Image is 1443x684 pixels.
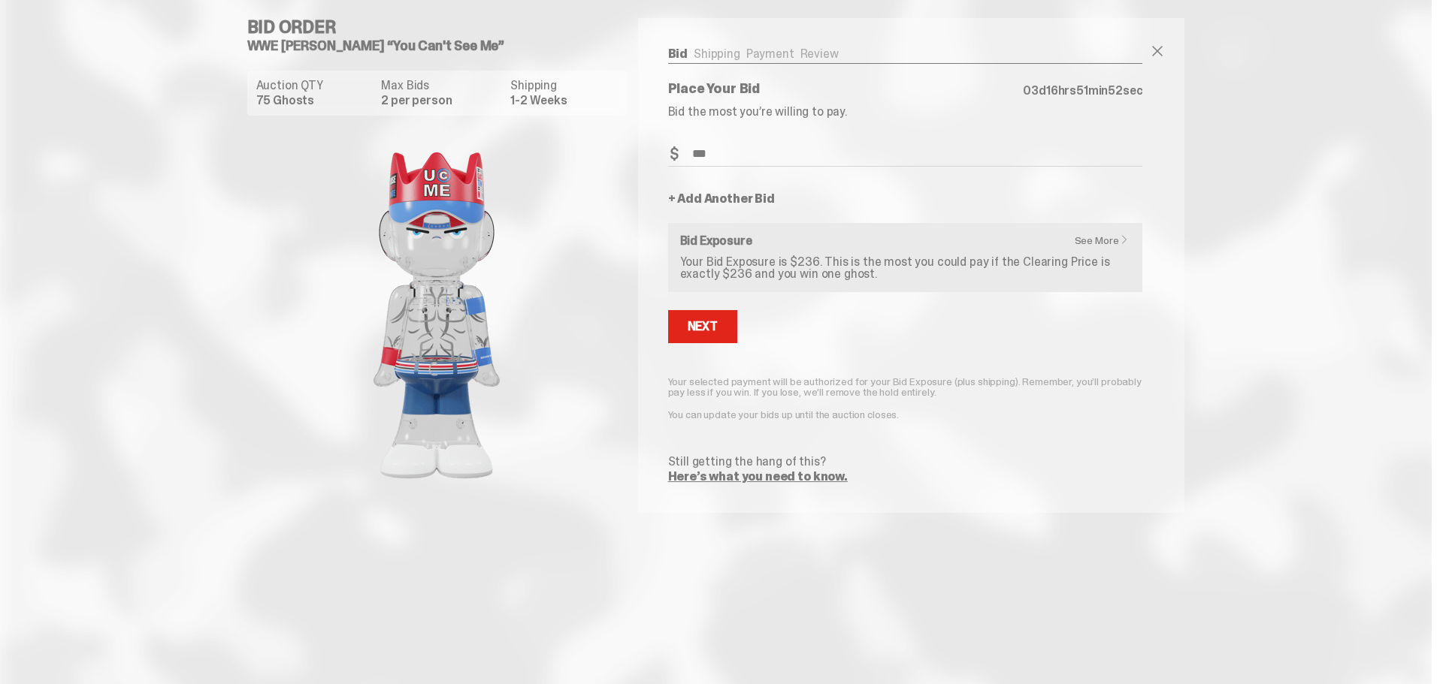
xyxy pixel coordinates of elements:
[668,82,1024,95] p: Place Your Bid
[1046,83,1058,98] span: 16
[247,18,638,36] h4: Bid Order
[286,128,587,503] img: product image
[1023,85,1142,97] p: d hrs min sec
[668,469,848,484] a: Here’s what you need to know.
[668,106,1143,118] p: Bid the most you’re willing to pay.
[381,80,501,92] dt: Max Bids
[1108,83,1123,98] span: 52
[247,39,638,53] h5: WWE [PERSON_NAME] “You Can't See Me”
[668,456,1143,468] p: Still getting the hang of this?
[1075,235,1137,246] a: See More
[668,409,1143,420] p: You can update your bids up until the auction closes.
[510,80,616,92] dt: Shipping
[680,256,1131,280] p: Your Bid Exposure is $236. This is the most you could pay if the Clearing Price is exactly $236 a...
[688,321,718,333] div: Next
[256,95,373,107] dd: 75 Ghosts
[1023,83,1039,98] span: 03
[668,193,775,205] a: + Add Another Bid
[680,235,1131,247] h6: Bid Exposure
[256,80,373,92] dt: Auction QTY
[668,376,1143,397] p: Your selected payment will be authorized for your Bid Exposure (plus shipping). Remember, you’ll ...
[670,146,679,161] span: $
[381,95,501,107] dd: 2 per person
[1076,83,1088,98] span: 51
[668,310,737,343] button: Next
[510,95,616,107] dd: 1-2 Weeks
[668,46,688,62] a: Bid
